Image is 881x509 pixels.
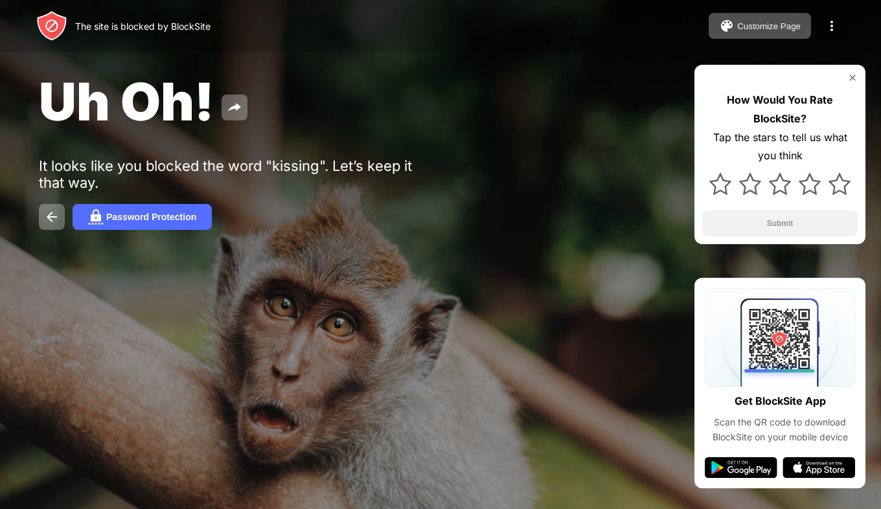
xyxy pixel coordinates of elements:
img: rate-us-close.svg [847,73,858,83]
div: How Would You Rate BlockSite? [702,91,858,128]
img: star.svg [739,173,761,195]
img: menu-icon.svg [824,18,840,34]
button: Password Protection [73,204,212,230]
button: Customize Page [709,13,811,39]
img: star.svg [799,173,821,195]
div: Password Protection [106,212,196,222]
img: pallet.svg [719,18,735,34]
img: app-store.svg [783,457,855,478]
span: Uh Oh! [39,70,214,133]
img: password.svg [88,209,104,225]
img: header-logo.svg [36,10,67,41]
button: Submit [702,210,858,236]
div: Tap the stars to tell us what you think [702,128,858,166]
img: star.svg [709,173,731,195]
div: Scan the QR code to download BlockSite on your mobile device [705,415,855,444]
img: qrcode.svg [705,288,855,387]
img: star.svg [829,173,851,195]
img: google-play.svg [705,457,777,478]
div: Customize Page [737,21,801,31]
img: share.svg [227,100,242,115]
img: back.svg [44,209,60,225]
div: Get BlockSite App [735,392,826,411]
div: It looks like you blocked the word "kissing". Let’s keep it that way. [39,157,439,191]
div: The site is blocked by BlockSite [75,21,211,32]
img: star.svg [769,173,791,195]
